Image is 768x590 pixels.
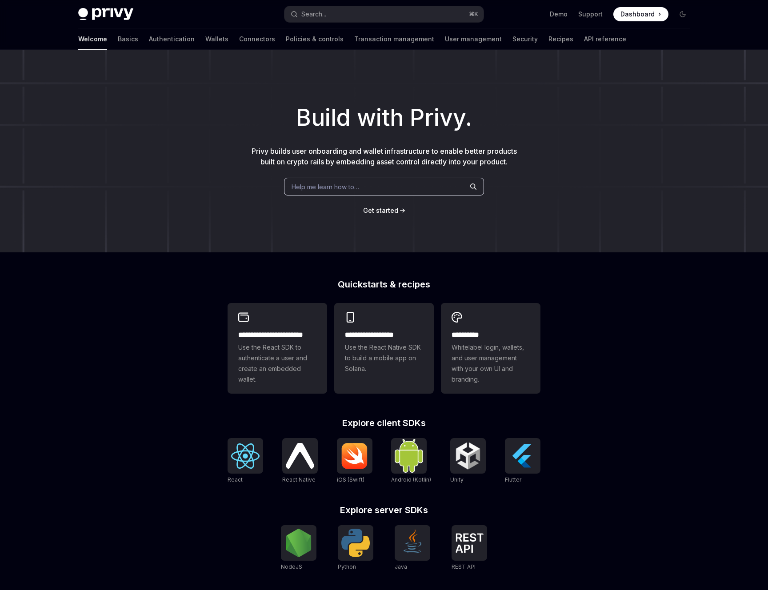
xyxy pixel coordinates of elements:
span: Use the React Native SDK to build a mobile app on Solana. [345,342,423,374]
a: Security [512,28,538,50]
img: Java [398,529,427,557]
img: React [231,443,260,469]
button: Toggle dark mode [676,7,690,21]
a: Android (Kotlin)Android (Kotlin) [391,438,431,484]
a: Demo [550,10,568,19]
img: REST API [455,533,484,553]
h2: Explore client SDKs [228,419,540,427]
img: Flutter [508,442,537,470]
a: PythonPython [338,525,373,571]
a: FlutterFlutter [505,438,540,484]
a: Connectors [239,28,275,50]
span: iOS (Swift) [337,476,364,483]
span: Unity [450,476,464,483]
img: Android (Kotlin) [395,439,423,472]
img: dark logo [78,8,133,20]
a: iOS (Swift)iOS (Swift) [337,438,372,484]
span: Flutter [505,476,521,483]
img: Unity [454,442,482,470]
a: Support [578,10,603,19]
a: NodeJSNodeJS [281,525,316,571]
a: Welcome [78,28,107,50]
a: API reference [584,28,626,50]
span: REST API [452,563,476,570]
h1: Build with Privy. [14,100,754,135]
span: NodeJS [281,563,302,570]
a: User management [445,28,502,50]
a: Wallets [205,28,228,50]
div: Search... [301,9,326,20]
span: Java [395,563,407,570]
img: React Native [286,443,314,468]
span: Dashboard [620,10,655,19]
span: React Native [282,476,316,483]
a: **** **** **** ***Use the React Native SDK to build a mobile app on Solana. [334,303,434,394]
a: Transaction management [354,28,434,50]
h2: Quickstarts & recipes [228,280,540,289]
a: Policies & controls [286,28,344,50]
a: Get started [363,206,398,215]
span: Use the React SDK to authenticate a user and create an embedded wallet. [238,342,316,385]
span: Python [338,563,356,570]
img: iOS (Swift) [340,442,369,469]
span: Get started [363,207,398,214]
span: ⌘ K [469,11,478,18]
img: Python [341,529,370,557]
span: React [228,476,243,483]
span: Whitelabel login, wallets, and user management with your own UI and branding. [452,342,530,385]
img: NodeJS [284,529,313,557]
a: **** *****Whitelabel login, wallets, and user management with your own UI and branding. [441,303,540,394]
a: ReactReact [228,438,263,484]
span: Privy builds user onboarding and wallet infrastructure to enable better products built on crypto ... [252,147,517,166]
a: REST APIREST API [452,525,487,571]
a: Basics [118,28,138,50]
span: Help me learn how to… [292,182,359,191]
a: UnityUnity [450,438,486,484]
span: Android (Kotlin) [391,476,431,483]
a: Recipes [548,28,573,50]
button: Search...⌘K [284,6,484,22]
a: Authentication [149,28,195,50]
h2: Explore server SDKs [228,506,540,514]
a: Dashboard [613,7,668,21]
a: JavaJava [395,525,430,571]
a: React NativeReact Native [282,438,318,484]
